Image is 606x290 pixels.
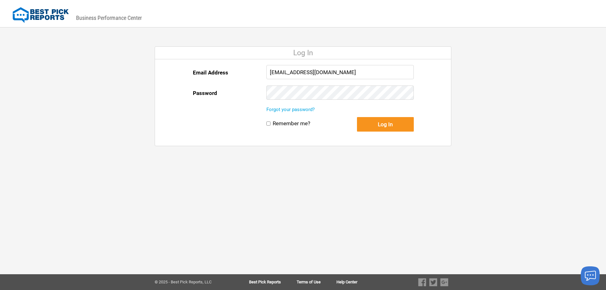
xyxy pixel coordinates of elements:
label: Remember me? [273,120,310,127]
a: Best Pick Reports [249,280,297,284]
div: © 2025 - Best Pick Reports, LLC [155,280,229,284]
button: Log In [357,117,414,132]
div: Log In [155,47,451,59]
label: Password [193,86,217,101]
a: Terms of Use [297,280,336,284]
label: Email Address [193,65,228,80]
a: Forgot your password? [266,107,315,112]
a: Help Center [336,280,357,284]
button: Launch chat [581,266,600,285]
img: Best Pick Reports Logo [13,7,69,23]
